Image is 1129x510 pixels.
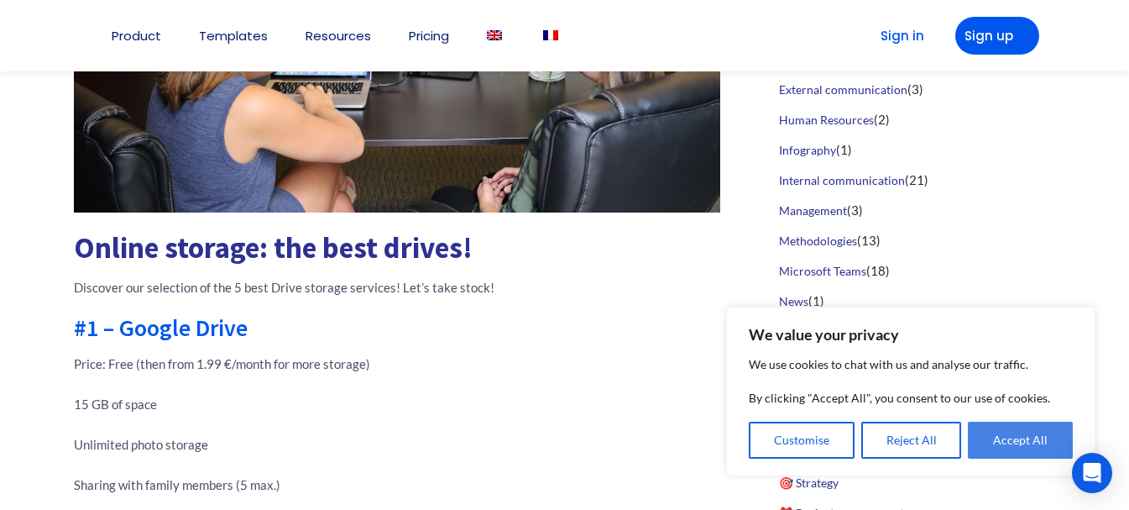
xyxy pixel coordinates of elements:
li: (21) [779,166,1056,196]
p: 15 GB of space [74,392,720,416]
h2: #1 – Google Drive [74,316,720,339]
p: Sharing with family members (5 max.) [74,473,720,497]
li: (1) [779,135,1056,166]
a: Sign up [955,17,1039,55]
button: Accept All [968,422,1073,459]
li: (3) [779,196,1056,226]
div: Open Intercom Messenger [1072,453,1112,493]
button: Reject All [861,422,962,459]
li: (1) [779,287,1056,317]
p: We value your privacy [749,324,1073,344]
p: Price: Free (then from 1.99 €/month for more storage) [74,352,720,376]
p: Unlimited photo storage [74,433,720,456]
a: Human Resources [779,113,874,127]
li: (13) [779,226,1056,256]
a: News [779,294,808,308]
img: French [543,30,558,40]
li: (3) [779,75,1056,105]
a: Templates [199,29,268,42]
a: Resources [306,29,371,42]
p: We use cookies to chat with us and analyse our traffic. [749,355,1073,375]
h1: Online storage: the best drives! [74,234,720,263]
a: 🎯 Strategy [779,476,839,490]
a: Management [779,203,847,218]
a: Pricing [409,29,449,42]
button: Customise [749,422,855,459]
a: Sign in [855,17,938,55]
a: Product [112,29,161,42]
a: Methodologies [779,234,857,248]
p: By clicking "Accept All", you consent to our use of cookies. [749,388,1073,408]
a: Microsoft Teams [779,264,866,278]
a: Internal communication [779,173,905,187]
a: Infography [779,143,836,157]
li: (2) [779,105,1056,135]
p: Discover our selection of the 5 best Drive storage services! Let’s take stock! [74,276,720,299]
a: External communication [779,82,907,97]
img: English [487,30,502,40]
li: (18) [779,256,1056,287]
